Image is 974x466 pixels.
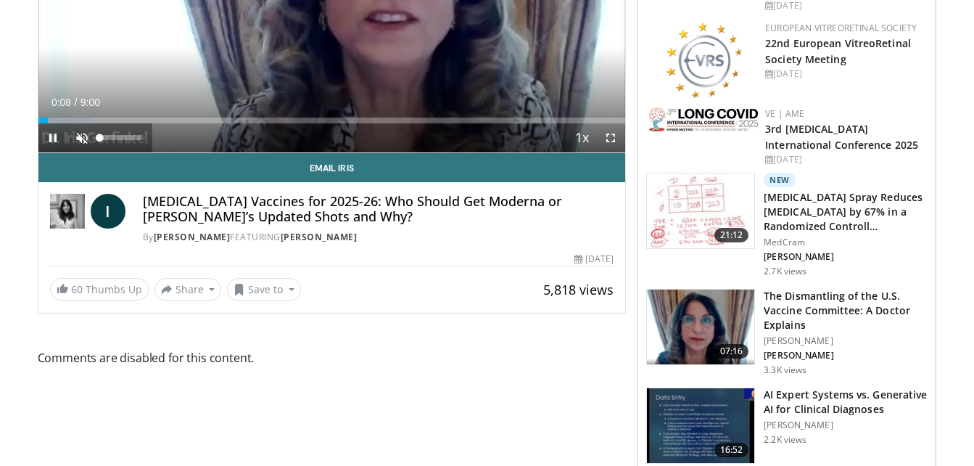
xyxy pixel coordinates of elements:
img: ee0f788f-b72d-444d-91fc-556bb330ec4c.png.150x105_q85_autocrop_double_scale_upscale_version-0.2.png [665,22,742,98]
span: 21:12 [714,228,749,242]
h4: [MEDICAL_DATA] Vaccines for 2025-26: Who Should Get Moderna or [PERSON_NAME]’s Updated Shots and ... [143,194,614,225]
span: 60 [71,282,83,296]
p: [PERSON_NAME] [764,420,927,431]
span: Comments are disabled for this content. [38,348,627,367]
p: 2.7K views [764,266,806,277]
span: 16:52 [714,443,749,457]
span: 9:00 [81,97,100,108]
img: Dr. Iris Gorfinkel [50,194,85,229]
a: Email Iris [38,153,626,182]
p: New [764,173,796,187]
a: 22nd European VitreoRetinal Society Meeting [765,36,911,65]
p: [PERSON_NAME] [764,335,927,347]
a: 21:12 New [MEDICAL_DATA] Spray Reduces [MEDICAL_DATA] by 67% in a Randomized Controll… MedCram [P... [646,173,927,277]
span: / [75,97,78,108]
a: I [91,194,125,229]
div: Progress Bar [38,118,626,123]
div: By FEATURING [143,231,614,244]
div: [DATE] [574,253,614,266]
h3: The Dismantling of the U.S. Vaccine Committee: A Doctor Explains [764,289,927,332]
h3: AI Expert Systems vs. Generative AI for Clinical Diagnoses [764,388,927,417]
a: 16:52 AI Expert Systems vs. Generative AI for Clinical Diagnoses [PERSON_NAME] 2.2K views [646,388,927,465]
p: 3.3K views [764,364,806,376]
a: [PERSON_NAME] [154,231,231,243]
img: 500bc2c6-15b5-4613-8fa2-08603c32877b.150x105_q85_crop-smart_upscale.jpg [647,173,754,249]
p: [PERSON_NAME] [764,350,927,361]
img: 1bf82db2-8afa-4218-83ea-e842702db1c4.150x105_q85_crop-smart_upscale.jpg [647,388,754,464]
a: 60 Thumbs Up [50,278,149,301]
button: Playback Rate [567,123,596,152]
div: Volume Level [100,135,141,140]
img: a2792a71-925c-4fc2-b8ef-8d1b21aec2f7.png.150x105_q85_autocrop_double_scale_upscale_version-0.2.jpg [649,107,758,131]
button: Share [154,278,222,301]
div: [DATE] [765,68,924,81]
a: 3rd [MEDICAL_DATA] International Conference 2025 [765,122,918,151]
img: 2f1694d0-efcf-4286-8bef-bfc8115e1861.png.150x105_q85_crop-smart_upscale.png [647,290,754,365]
h3: [MEDICAL_DATA] Spray Reduces [MEDICAL_DATA] by 67% in a Randomized Controll… [764,190,927,234]
p: 2.2K views [764,434,806,446]
button: Pause [38,123,67,152]
button: Fullscreen [596,123,625,152]
div: [DATE] [765,153,924,166]
span: 07:16 [714,344,749,359]
span: 5,818 views [543,281,614,298]
p: [PERSON_NAME] [764,251,927,263]
span: 0:08 [51,97,71,108]
a: European VitreoRetinal Society [765,22,917,34]
a: 07:16 The Dismantling of the U.S. Vaccine Committee: A Doctor Explains [PERSON_NAME] [PERSON_NAME... [646,289,927,376]
button: Save to [227,278,301,301]
a: VE | AME [765,107,804,120]
button: Unmute [67,123,96,152]
a: [PERSON_NAME] [281,231,358,243]
p: MedCram [764,237,927,248]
